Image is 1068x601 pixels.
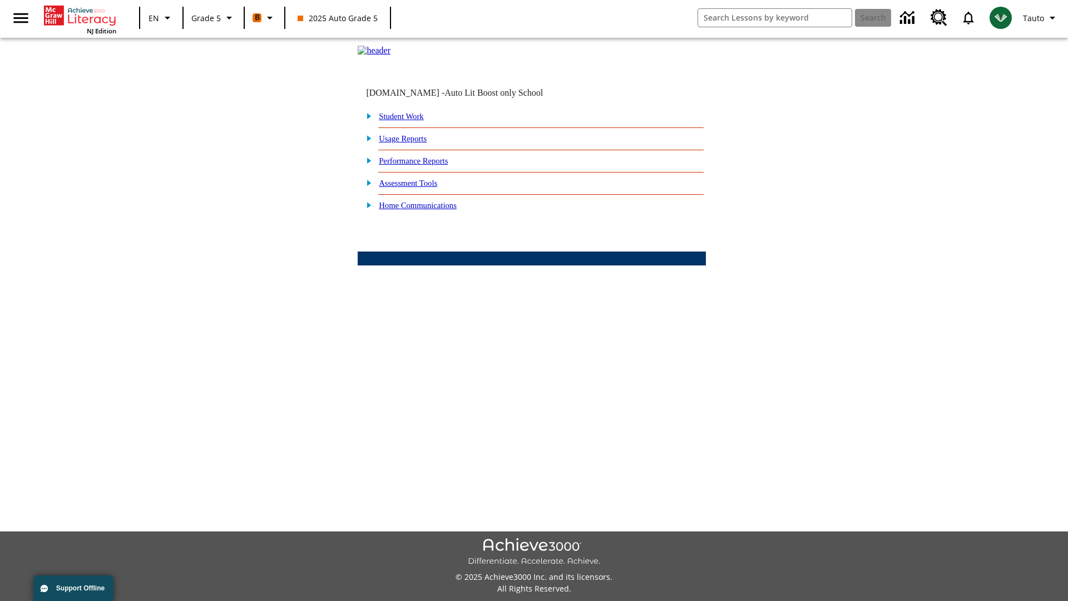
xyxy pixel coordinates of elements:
[379,179,437,188] a: Assessment Tools
[379,156,448,165] a: Performance Reports
[1018,8,1064,28] button: Profile/Settings
[954,3,983,32] a: Notifications
[360,133,372,143] img: plus.gif
[379,134,427,143] a: Usage Reports
[1023,12,1044,24] span: Tauto
[698,9,852,27] input: search field
[87,27,116,35] span: NJ Edition
[33,575,113,601] button: Support Offline
[358,46,390,56] img: header
[144,8,179,28] button: Language: EN, Select a language
[56,584,105,592] span: Support Offline
[298,12,378,24] span: 2025 Auto Grade 5
[360,178,372,188] img: plus.gif
[893,3,924,33] a: Data Center
[360,155,372,165] img: plus.gif
[379,201,457,210] a: Home Communications
[924,3,954,33] a: Resource Center, Will open in new tab
[4,2,37,35] button: Open side menu
[255,11,260,24] span: B
[990,7,1012,29] img: avatar image
[187,8,240,28] button: Grade: Grade 5, Select a grade
[444,88,543,97] nobr: Auto Lit Boost only School
[360,111,372,121] img: plus.gif
[379,112,423,121] a: Student Work
[468,538,600,566] img: Achieve3000 Differentiate Accelerate Achieve
[360,200,372,210] img: plus.gif
[191,12,221,24] span: Grade 5
[149,12,159,24] span: EN
[983,3,1018,32] button: Select a new avatar
[366,88,571,98] td: [DOMAIN_NAME] -
[248,8,281,28] button: Boost Class color is orange. Change class color
[44,3,116,35] div: Home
